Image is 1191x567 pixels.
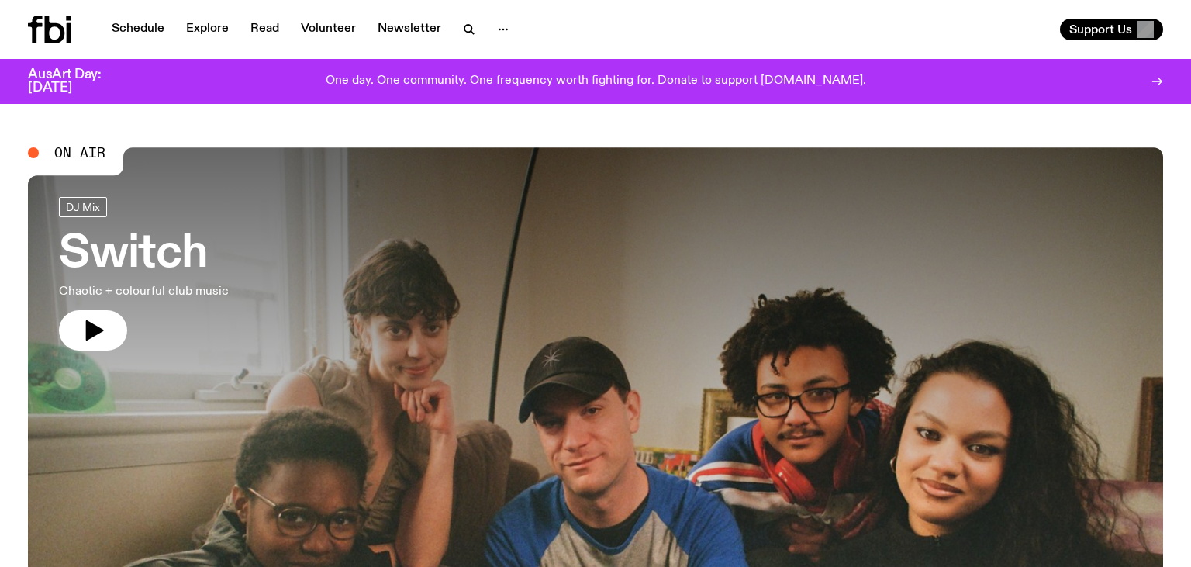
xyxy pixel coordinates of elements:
a: DJ Mix [59,197,107,217]
button: Support Us [1060,19,1163,40]
h3: Switch [59,233,229,276]
p: One day. One community. One frequency worth fighting for. Donate to support [DOMAIN_NAME]. [326,74,866,88]
p: Chaotic + colourful club music [59,282,229,301]
a: Newsletter [368,19,451,40]
a: Explore [177,19,238,40]
a: SwitchChaotic + colourful club music [59,197,229,351]
a: Volunteer [292,19,365,40]
span: On Air [54,146,105,160]
h3: AusArt Day: [DATE] [28,68,127,95]
span: Support Us [1069,22,1132,36]
span: DJ Mix [66,201,100,213]
a: Schedule [102,19,174,40]
a: Read [241,19,288,40]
